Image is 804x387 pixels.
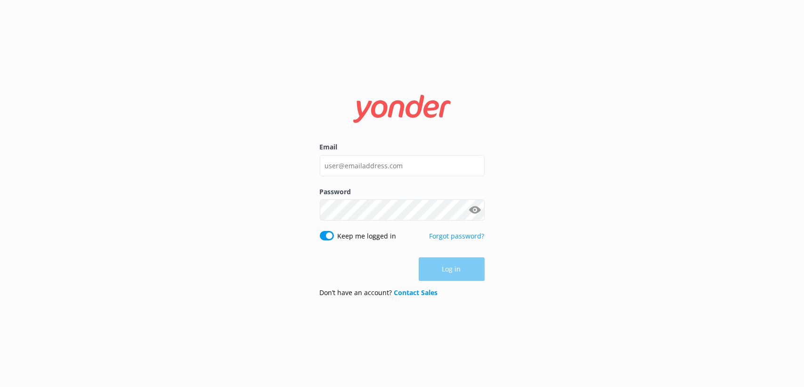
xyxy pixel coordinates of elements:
a: Forgot password? [430,231,485,240]
label: Password [320,187,485,197]
input: user@emailaddress.com [320,155,485,176]
label: Email [320,142,485,152]
p: Don’t have an account? [320,288,438,298]
button: Show password [466,201,485,220]
a: Contact Sales [394,288,438,297]
label: Keep me logged in [338,231,397,241]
